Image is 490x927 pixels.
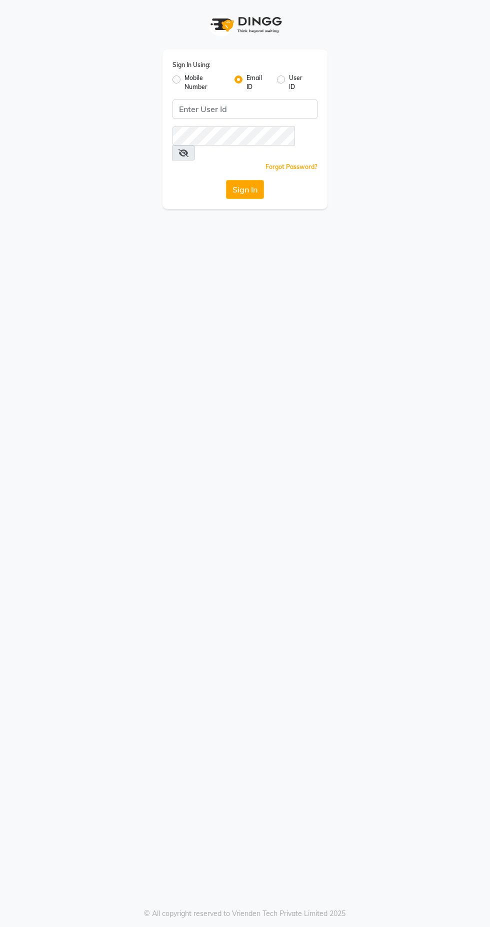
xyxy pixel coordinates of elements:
label: Email ID [246,73,269,91]
img: logo1.svg [205,10,285,39]
label: Mobile Number [184,73,226,91]
label: Sign In Using: [172,60,210,69]
input: Username [172,126,295,145]
a: Forgot Password? [265,163,317,170]
button: Sign In [226,180,264,199]
input: Username [172,99,317,118]
label: User ID [289,73,309,91]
